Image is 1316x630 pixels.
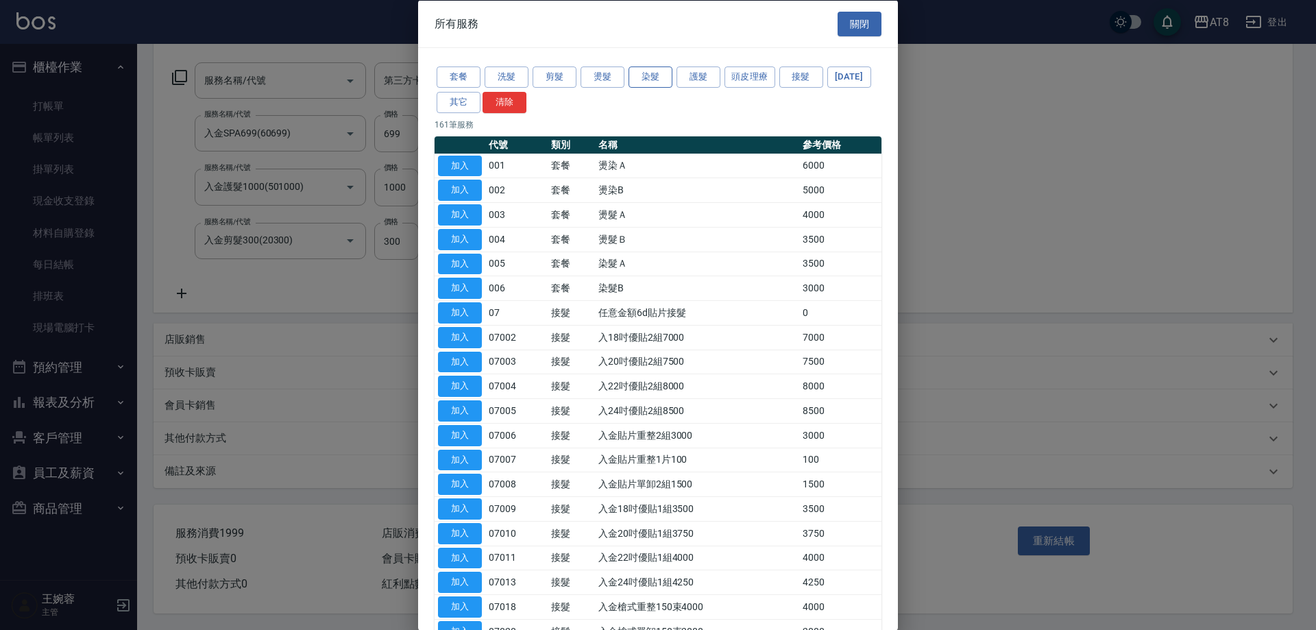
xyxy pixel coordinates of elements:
[799,448,881,472] td: 100
[595,202,799,227] td: 燙髮Ａ
[548,423,595,448] td: 接髮
[595,374,799,398] td: 入22吋優貼2組8000
[438,253,482,274] button: 加入
[581,66,624,88] button: 燙髮
[548,136,595,154] th: 類別
[437,91,480,112] button: 其它
[435,118,881,130] p: 161 筆服務
[485,66,528,88] button: 洗髮
[438,572,482,593] button: 加入
[485,546,548,570] td: 07011
[548,594,595,619] td: 接髮
[595,252,799,276] td: 染髮Ａ
[799,472,881,496] td: 1500
[485,227,548,252] td: 004
[595,423,799,448] td: 入金貼片重整2組3000
[438,326,482,348] button: 加入
[438,522,482,544] button: 加入
[438,351,482,372] button: 加入
[485,252,548,276] td: 005
[438,400,482,422] button: 加入
[485,398,548,423] td: 07005
[799,154,881,178] td: 6000
[485,178,548,202] td: 002
[799,227,881,252] td: 3500
[548,398,595,423] td: 接髮
[548,252,595,276] td: 套餐
[548,178,595,202] td: 套餐
[595,154,799,178] td: 燙染Ａ
[485,521,548,546] td: 07010
[548,521,595,546] td: 接髮
[548,350,595,374] td: 接髮
[438,302,482,324] button: 加入
[435,16,478,30] span: 所有服務
[595,350,799,374] td: 入20吋優貼2組7500
[799,423,881,448] td: 3000
[485,136,548,154] th: 代號
[799,496,881,521] td: 3500
[595,448,799,472] td: 入金貼片重整1片100
[548,448,595,472] td: 接髮
[799,202,881,227] td: 4000
[724,66,775,88] button: 頭皮理療
[485,154,548,178] td: 001
[438,474,482,495] button: 加入
[548,570,595,594] td: 接髮
[438,498,482,520] button: 加入
[437,66,480,88] button: 套餐
[548,325,595,350] td: 接髮
[799,350,881,374] td: 7500
[799,374,881,398] td: 8000
[548,276,595,300] td: 套餐
[548,300,595,325] td: 接髮
[485,202,548,227] td: 003
[548,546,595,570] td: 接髮
[595,227,799,252] td: 燙髮Ｂ
[485,300,548,325] td: 07
[485,594,548,619] td: 07018
[629,66,672,88] button: 染髮
[485,423,548,448] td: 07006
[483,91,526,112] button: 清除
[533,66,576,88] button: 剪髮
[595,570,799,594] td: 入金24吋優貼1組4250
[485,374,548,398] td: 07004
[438,596,482,618] button: 加入
[438,180,482,201] button: 加入
[799,521,881,546] td: 3750
[595,325,799,350] td: 入18吋優貼2組7000
[438,228,482,250] button: 加入
[595,276,799,300] td: 染髮B
[595,300,799,325] td: 任意金額6d貼片接髮
[485,570,548,594] td: 07013
[485,325,548,350] td: 07002
[438,449,482,470] button: 加入
[438,155,482,176] button: 加入
[548,374,595,398] td: 接髮
[677,66,720,88] button: 護髮
[548,472,595,496] td: 接髮
[595,136,799,154] th: 名稱
[595,594,799,619] td: 入金槍式重整150束4000
[438,278,482,299] button: 加入
[799,252,881,276] td: 3500
[799,276,881,300] td: 3000
[485,472,548,496] td: 07008
[827,66,871,88] button: [DATE]
[838,11,881,36] button: 關閉
[595,496,799,521] td: 入金18吋優貼1組3500
[438,376,482,397] button: 加入
[595,472,799,496] td: 入金貼片單卸2組1500
[595,546,799,570] td: 入金22吋優貼1組4000
[438,204,482,226] button: 加入
[485,276,548,300] td: 006
[799,178,881,202] td: 5000
[548,227,595,252] td: 套餐
[799,398,881,423] td: 8500
[438,547,482,568] button: 加入
[779,66,823,88] button: 接髮
[595,398,799,423] td: 入24吋優貼2組8500
[799,325,881,350] td: 7000
[799,594,881,619] td: 4000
